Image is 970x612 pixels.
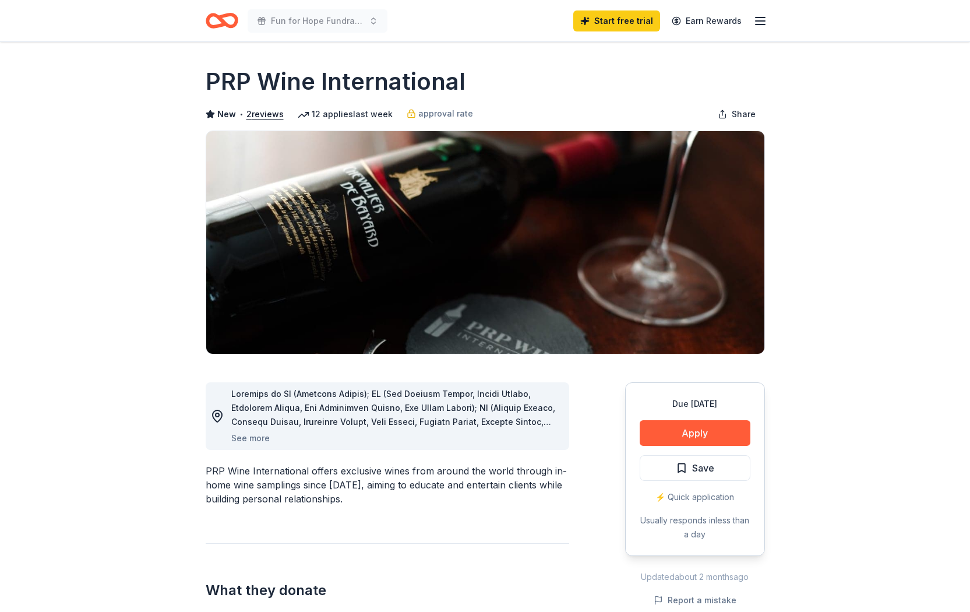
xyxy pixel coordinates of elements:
[640,420,750,446] button: Apply
[418,107,473,121] span: approval rate
[206,464,569,506] div: PRP Wine International offers exclusive wines from around the world through in-home wine sampling...
[640,455,750,481] button: Save
[708,103,765,126] button: Share
[640,513,750,541] div: Usually responds in less than a day
[206,7,238,34] a: Home
[654,593,736,607] button: Report a mistake
[573,10,660,31] a: Start free trial
[231,431,270,445] button: See more
[640,397,750,411] div: Due [DATE]
[298,107,393,121] div: 12 applies last week
[640,490,750,504] div: ⚡️ Quick application
[271,14,364,28] span: Fun for Hope Fundraiser 2025
[732,107,756,121] span: Share
[407,107,473,121] a: approval rate
[206,65,465,98] h1: PRP Wine International
[625,570,765,584] div: Updated about 2 months ago
[206,581,569,600] h2: What they donate
[248,9,387,33] button: Fun for Hope Fundraiser 2025
[217,107,236,121] span: New
[665,10,749,31] a: Earn Rewards
[692,460,714,476] span: Save
[246,107,284,121] button: 2reviews
[206,131,764,354] img: Image for PRP Wine International
[239,110,243,119] span: •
